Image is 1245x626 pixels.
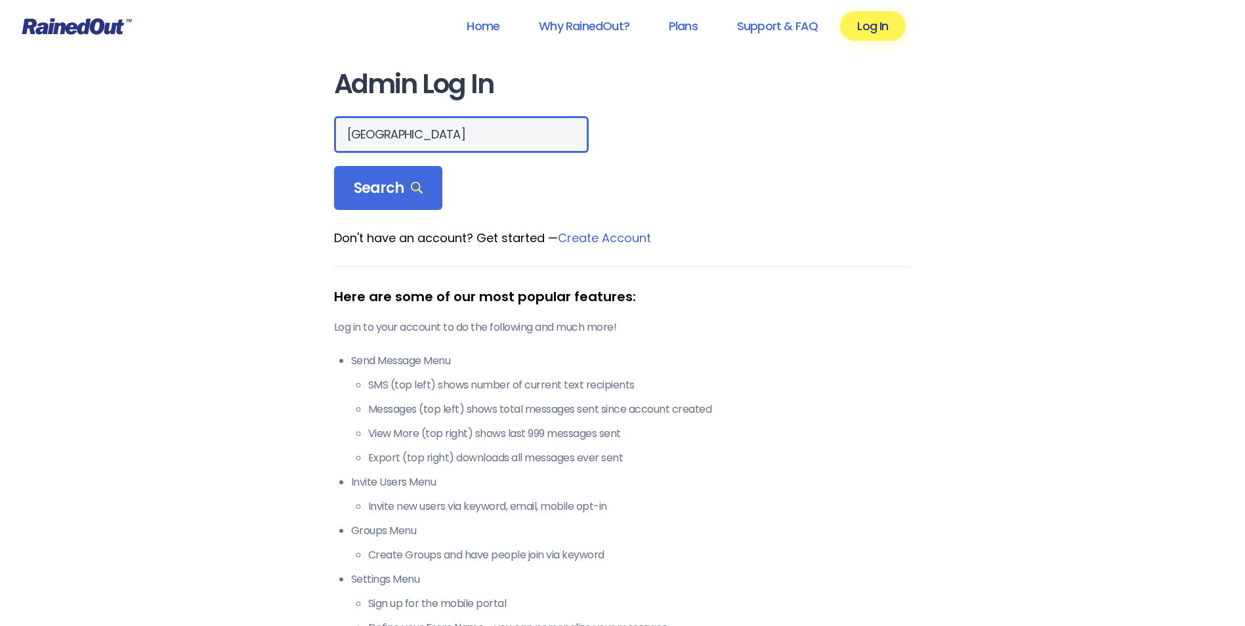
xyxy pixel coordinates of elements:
span: Search [354,179,423,198]
li: SMS (top left) shows number of current text recipients [368,377,912,393]
li: Groups Menu [351,523,912,563]
a: Support & FAQ [720,11,835,41]
a: Why RainedOut? [522,11,646,41]
li: Export (top right) downloads all messages ever sent [368,450,912,466]
a: Plans [652,11,715,41]
a: Log In [840,11,905,41]
li: View More (top right) shows last 999 messages sent [368,426,912,442]
p: Log in to your account to do the following and much more! [334,320,912,335]
div: Search [334,166,443,211]
div: Here are some of our most popular features: [334,287,912,306]
li: Invite Users Menu [351,474,912,514]
li: Create Groups and have people join via keyword [368,547,912,563]
li: Messages (top left) shows total messages sent since account created [368,402,912,417]
input: Search Orgs… [334,116,589,153]
li: Sign up for the mobile portal [368,596,912,612]
h1: Admin Log In [334,70,912,99]
li: Invite new users via keyword, email, mobile opt-in [368,499,912,514]
a: Create Account [558,230,651,246]
a: Home [450,11,517,41]
li: Send Message Menu [351,353,912,466]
